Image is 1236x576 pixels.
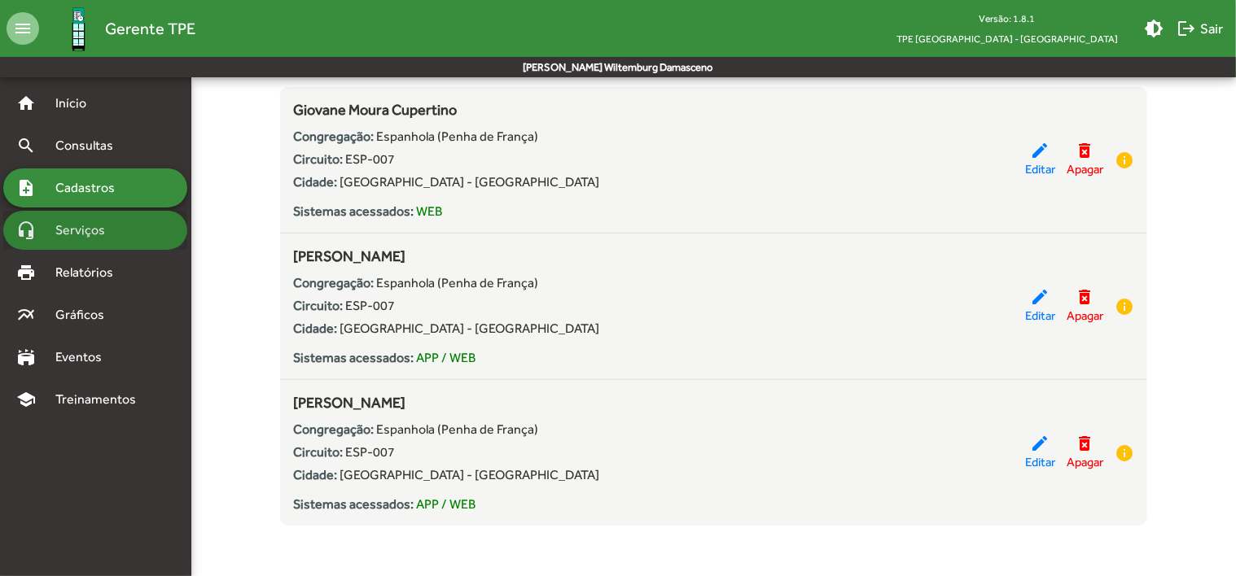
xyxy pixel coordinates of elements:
[16,220,36,240] mat-icon: headset_mic
[39,2,195,55] a: Gerente TPE
[293,298,343,313] strong: Circuito:
[46,390,156,409] span: Treinamentos
[1076,287,1095,307] mat-icon: delete_forever
[1031,287,1050,307] mat-icon: edit
[293,444,343,460] strong: Circuito:
[16,347,36,367] mat-icon: stadium
[1067,453,1103,472] span: Apagar
[16,390,36,409] mat-icon: school
[16,136,36,155] mat-icon: search
[340,174,599,190] span: [GEOGRAPHIC_DATA] - [GEOGRAPHIC_DATA]
[293,275,374,290] strong: Congregação:
[345,298,395,313] span: ESP-007
[293,321,337,336] strong: Cidade:
[1031,434,1050,453] mat-icon: edit
[293,350,414,365] strong: Sistemas acessados:
[1177,14,1223,43] span: Sair
[340,467,599,482] span: [GEOGRAPHIC_DATA] - [GEOGRAPHIC_DATA]
[1144,19,1164,38] mat-icon: brightness_medium
[1067,160,1103,179] span: Apagar
[1025,453,1055,472] span: Editar
[376,129,538,144] span: Espanhola (Penha de França)
[46,263,134,282] span: Relatórios
[46,136,134,155] span: Consultas
[46,347,124,367] span: Eventos
[416,350,476,365] span: APP / WEB
[1025,307,1055,325] span: Editar
[293,174,337,190] strong: Cidade:
[1177,19,1196,38] mat-icon: logout
[1115,443,1134,463] mat-icon: info
[46,305,126,325] span: Gráficos
[345,444,395,460] span: ESP-007
[293,203,414,219] strong: Sistemas acessados:
[1076,434,1095,453] mat-icon: delete_forever
[46,220,127,240] span: Serviços
[16,178,36,198] mat-icon: note_add
[1067,307,1103,325] span: Apagar
[340,321,599,336] span: [GEOGRAPHIC_DATA] - [GEOGRAPHIC_DATA]
[16,263,36,282] mat-icon: print
[7,12,39,45] mat-icon: menu
[1076,141,1095,160] mat-icon: delete_forever
[293,247,405,264] span: [PERSON_NAME]
[416,203,442,219] span: WEB
[293,394,405,411] span: [PERSON_NAME]
[293,151,343,167] strong: Circuito:
[1170,14,1229,43] button: Sair
[376,275,538,290] span: Espanhola (Penha de França)
[105,15,195,41] span: Gerente TPE
[376,421,538,437] span: Espanhola (Penha de França)
[293,467,337,482] strong: Cidade:
[16,305,36,325] mat-icon: multiline_chart
[416,496,476,512] span: APP / WEB
[1115,151,1134,170] mat-icon: info
[293,101,457,118] span: Giovane Moura Cupertino
[46,178,136,198] span: Cadastros
[16,94,36,113] mat-icon: home
[293,129,374,144] strong: Congregação:
[1031,141,1050,160] mat-icon: edit
[293,496,414,512] strong: Sistemas acessados:
[293,421,374,437] strong: Congregação:
[883,8,1131,28] div: Versão: 1.8.1
[345,151,395,167] span: ESP-007
[883,28,1131,49] span: TPE [GEOGRAPHIC_DATA] - [GEOGRAPHIC_DATA]
[52,2,105,55] img: Logo
[1025,160,1055,179] span: Editar
[46,94,110,113] span: Início
[1115,297,1134,316] mat-icon: info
